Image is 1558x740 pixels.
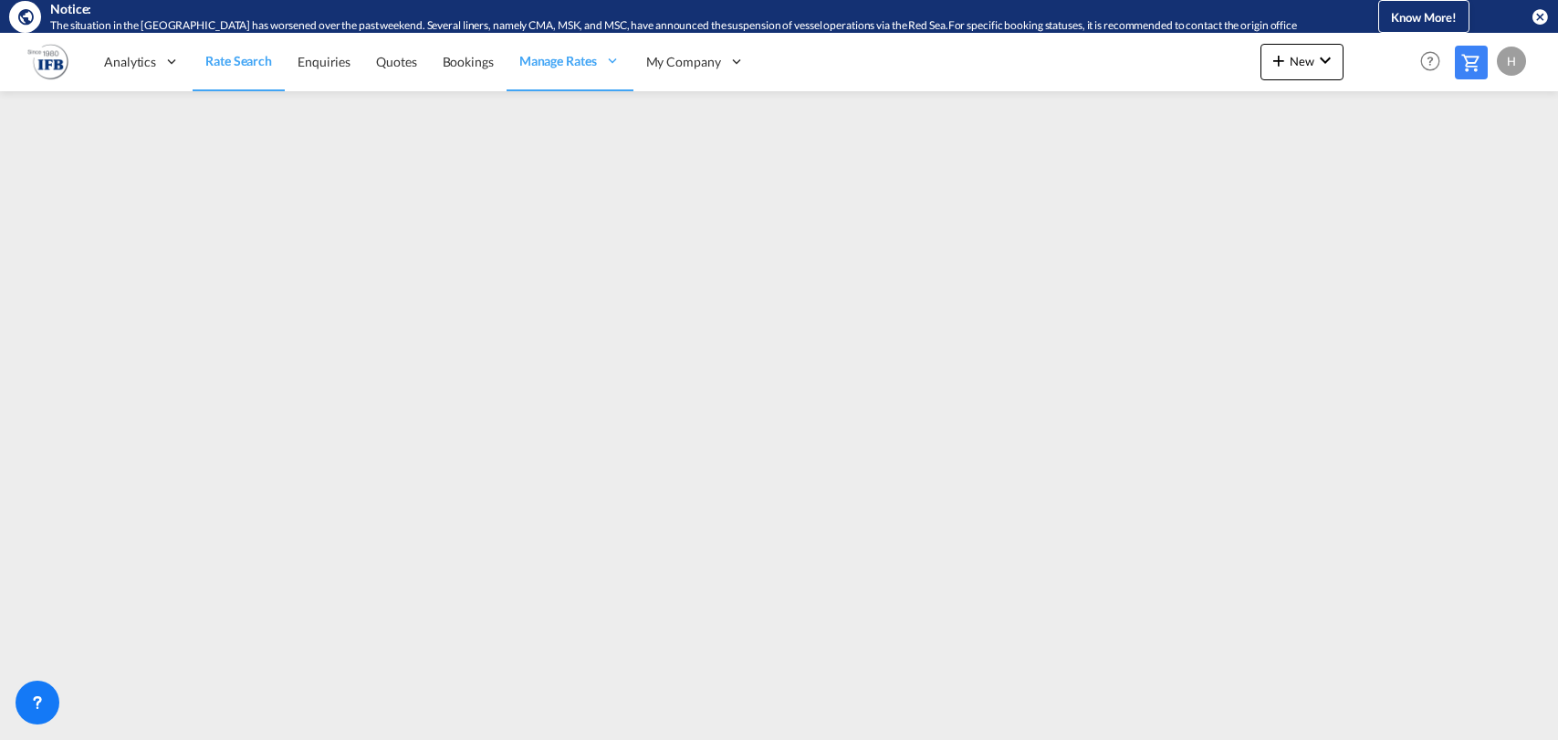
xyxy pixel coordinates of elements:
md-icon: icon-plus 400-fg [1268,49,1290,71]
span: Know More! [1391,10,1457,25]
a: Bookings [430,32,507,91]
span: Rate Search [205,53,272,68]
button: icon-close-circle [1531,7,1549,26]
div: Help [1415,46,1455,78]
span: Analytics [104,53,156,71]
div: My Company [633,32,758,91]
div: Manage Rates [507,32,633,91]
a: Quotes [363,32,429,91]
div: H [1497,47,1526,76]
div: The situation in the Red Sea has worsened over the past weekend. Several liners, namely CMA, MSK,... [50,18,1318,34]
span: Quotes [376,54,416,69]
div: Analytics [91,32,193,91]
md-icon: icon-earth [16,7,35,26]
span: Bookings [443,54,494,69]
a: Rate Search [193,32,285,91]
md-icon: icon-chevron-down [1314,49,1336,71]
span: New [1268,54,1336,68]
img: b628ab10256c11eeb52753acbc15d091.png [27,41,68,82]
a: Enquiries [285,32,363,91]
span: My Company [646,53,721,71]
span: Enquiries [298,54,350,69]
span: Manage Rates [519,52,597,70]
button: icon-plus 400-fgNewicon-chevron-down [1260,44,1344,80]
span: Help [1415,46,1446,77]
